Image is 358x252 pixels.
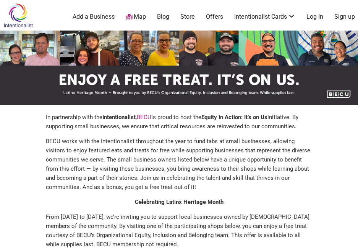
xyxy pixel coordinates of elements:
strong: Intentionalist [102,114,136,121]
strong: Celebrating Latinx Heritage Month [135,199,224,205]
a: Offers [206,13,223,21]
p: In partnership with the , is proud to host the initiative. By supporting small businesses, we ens... [46,113,312,131]
p: From [DATE] to [DATE], we’re inviting you to support local businesses owned by [DEMOGRAPHIC_DATA]... [46,212,312,249]
a: Map [126,13,146,21]
strong: Equity in Action: It’s on Us [201,114,267,121]
a: Log In [306,13,323,21]
a: Sign up [334,13,355,21]
a: Intentionalist Cards [234,13,296,21]
a: Blog [157,13,169,21]
a: Store [180,13,195,21]
p: BECU works with the Intentionalist throughout the year to fund tabs at small businesses, allowing... [46,137,312,192]
a: BECU [137,114,151,121]
a: Add a Business [73,13,115,21]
